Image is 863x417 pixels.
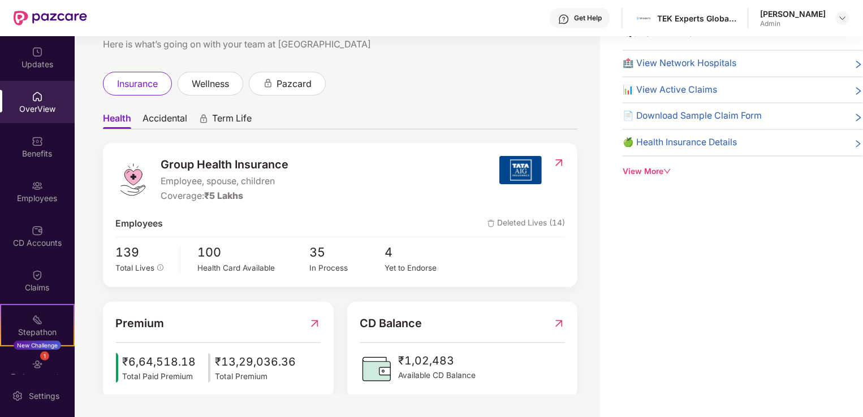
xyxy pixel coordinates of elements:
[277,77,312,91] span: pazcard
[123,371,196,383] span: Total Paid Premium
[657,13,736,24] div: TEK Experts Global Limited
[103,112,131,129] span: Health
[854,59,863,71] span: right
[760,8,826,19] div: [PERSON_NAME]
[487,220,495,227] img: deleteIcon
[143,112,187,129] span: Accidental
[360,315,422,332] span: CD Balance
[161,156,289,173] span: Group Health Insurance
[398,352,476,370] span: ₹1,02,483
[553,157,565,168] img: RedirectIcon
[854,85,863,97] span: right
[197,262,310,274] div: Health Card Available
[499,156,542,184] img: insurerIcon
[12,390,23,402] img: svg+xml;base64,PHN2ZyBpZD0iU2V0dGluZy0yMHgyMCIgeG1sbnM9Imh0dHA6Ly93d3cudzMub3JnLzIwMDAvc3ZnIiB3aW...
[385,262,459,274] div: Yet to Endorse
[157,264,164,271] span: info-circle
[398,370,476,382] span: Available CD Balance
[558,14,569,25] img: svg+xml;base64,PHN2ZyBpZD0iSGVscC0zMngzMiIgeG1sbnM9Imh0dHA6Ly93d3cudzMub3JnLzIwMDAvc3ZnIiB3aWR0aD...
[215,371,296,383] span: Total Premium
[32,180,43,192] img: svg+xml;base64,PHN2ZyBpZD0iRW1wbG95ZWVzIiB4bWxucz0iaHR0cDovL3d3dy53My5vcmcvMjAwMC9zdmciIHdpZHRoPS...
[838,14,847,23] img: svg+xml;base64,PHN2ZyBpZD0iRHJvcGRvd24tMzJ4MzIiIHhtbG5zPSJodHRwOi8vd3d3LnczLm9yZy8yMDAwL3N2ZyIgd2...
[116,353,118,383] img: icon
[574,14,602,23] div: Get Help
[32,359,43,370] img: svg+xml;base64,PHN2ZyBpZD0iRW5kb3JzZW1lbnRzIiB4bWxucz0iaHR0cDovL3d3dy53My5vcmcvMjAwMC9zdmciIHdpZH...
[309,315,321,332] img: RedirectIcon
[116,243,172,262] span: 139
[623,83,717,97] span: 📊 View Active Claims
[636,10,652,27] img: Tek%20Experts%20logo%20(002)%20(002).png
[623,109,762,123] span: 📄 Download Sample Claim Form
[360,352,394,386] img: CDBalanceIcon
[212,112,252,129] span: Term Life
[208,353,210,383] img: icon
[487,217,565,231] span: Deleted Lives (14)
[854,138,863,150] span: right
[623,136,737,150] span: 🍏 Health Insurance Details
[123,353,196,371] span: ₹6,64,518.18
[14,11,87,25] img: New Pazcare Logo
[385,243,459,262] span: 4
[263,78,273,88] div: animation
[25,390,63,402] div: Settings
[116,163,150,197] img: logo
[32,136,43,147] img: svg+xml;base64,PHN2ZyBpZD0iQmVuZWZpdHMiIHhtbG5zPSJodHRwOi8vd3d3LnczLm9yZy8yMDAwL3N2ZyIgd2lkdGg9Ij...
[32,91,43,102] img: svg+xml;base64,PHN2ZyBpZD0iSG9tZSIgeG1sbnM9Imh0dHA6Ly93d3cudzMub3JnLzIwMDAvc3ZnIiB3aWR0aD0iMjAiIG...
[1,327,74,338] div: Stepathon
[215,353,296,371] span: ₹13,29,036.36
[32,46,43,58] img: svg+xml;base64,PHN2ZyBpZD0iVXBkYXRlZCIgeG1sbnM9Imh0dHA6Ly93d3cudzMub3JnLzIwMDAvc3ZnIiB3aWR0aD0iMj...
[205,190,244,201] span: ₹5 Lakhs
[161,175,289,189] span: Employee, spouse, children
[623,57,736,71] span: 🏥 View Network Hospitals
[760,19,826,28] div: Admin
[116,315,165,332] span: Premium
[40,351,49,360] div: 1
[192,77,229,91] span: wellness
[663,167,671,175] span: down
[161,189,289,203] div: Coverage:
[14,341,61,350] div: New Challenge
[32,225,43,236] img: svg+xml;base64,PHN2ZyBpZD0iQ0RfQWNjb3VudHMiIGRhdGEtbmFtZT0iQ0QgQWNjb3VudHMiIHhtbG5zPSJodHRwOi8vd3...
[32,270,43,281] img: svg+xml;base64,PHN2ZyBpZD0iQ2xhaW0iIHhtbG5zPSJodHRwOi8vd3d3LnczLm9yZy8yMDAwL3N2ZyIgd2lkdGg9IjIwIi...
[309,243,384,262] span: 35
[116,263,155,272] span: Total Lives
[623,166,863,178] div: View More
[309,262,384,274] div: In Process
[117,77,158,91] span: insurance
[116,217,163,231] span: Employees
[197,243,310,262] span: 100
[199,114,209,124] div: animation
[103,37,577,51] div: Here is what’s going on with your team at [GEOGRAPHIC_DATA]
[32,314,43,325] img: svg+xml;base64,PHN2ZyB4bWxucz0iaHR0cDovL3d3dy53My5vcmcvMjAwMC9zdmciIHdpZHRoPSIyMSIgaGVpZ2h0PSIyMC...
[854,111,863,123] span: right
[553,315,565,332] img: RedirectIcon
